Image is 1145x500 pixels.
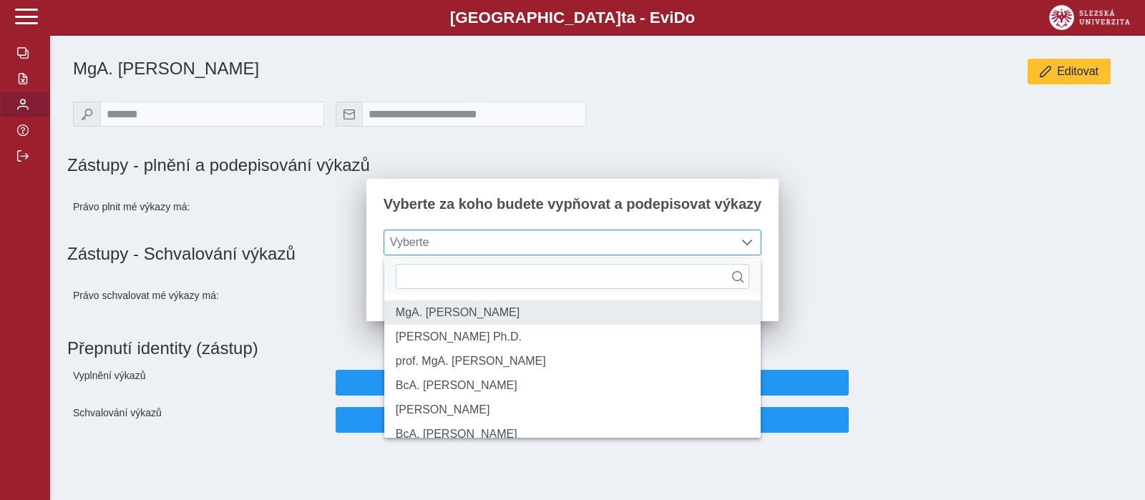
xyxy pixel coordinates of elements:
li: BcA. Kryštof Kovařík [384,373,761,398]
h1: Zástupy - Schvalování výkazů [67,244,1128,264]
span: o [686,9,696,26]
li: BcA. Filip Neminarz [384,422,761,446]
div: Schvalování výkazů [67,401,330,438]
span: t [621,9,626,26]
li: Mgr. Monika Horsáková Ph.D. [384,325,761,349]
button: Editovat [1028,59,1111,84]
h1: MgA. [PERSON_NAME] [73,59,761,79]
span: Vyberte [384,230,734,255]
h1: Přepnutí identity (zástup) [67,333,1116,364]
li: prof. MgA. Marek Jícha [384,349,761,373]
div: Vyplnění výkazů [67,364,330,401]
span: Přepnout identitu [348,376,837,389]
div: Právo schvalovat mé výkazy má: [67,275,330,315]
div: Právo plnit mé výkazy má: [67,187,330,227]
span: D [673,9,685,26]
button: Přepnout identitu [336,407,849,433]
li: MgA. Arnošt Holan [384,300,761,325]
h1: Zástupy - plnění a podepisování výkazů [67,155,761,175]
li: Mgr. Rudolf Merkner [384,398,761,422]
span: Vyberte za koho budete vypňovat a podepisovat výkazy [384,196,761,212]
button: Přepnout identitu [336,370,849,396]
img: logo_web_su.png [1049,5,1130,30]
span: Editovat [1057,65,1098,78]
b: [GEOGRAPHIC_DATA] a - Evi [43,9,1102,27]
span: Přepnout identitu [348,413,837,426]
